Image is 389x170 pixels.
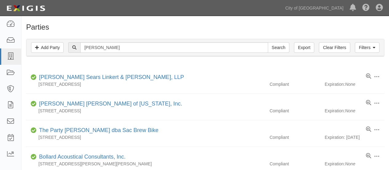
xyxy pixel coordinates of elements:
a: Bollard Acoustical Consultants, Inc. [39,154,125,160]
div: Expiration: [325,108,384,114]
input: Search [268,42,289,53]
i: None [345,161,355,166]
i: None [345,82,355,87]
i: Compliant [31,128,37,133]
a: View results summary [366,100,371,106]
a: Clear Filters [319,42,350,53]
a: The Party [PERSON_NAME] dba Sac Brew Bike [39,127,158,133]
div: Expiration: [325,161,384,167]
a: Export [294,42,314,53]
div: [STREET_ADDRESS] [26,134,265,140]
input: Search [80,42,268,53]
a: View results summary [366,73,371,80]
a: [PERSON_NAME] [PERSON_NAME] of [US_STATE], Inc. [39,101,182,107]
i: Help Center - Complianz [362,4,370,12]
div: [STREET_ADDRESS] [26,81,265,87]
h1: Parties [26,23,384,31]
div: Bollard Acoustical Consultants, Inc. [37,153,125,161]
a: Filters [355,42,379,53]
div: Compliant [265,81,325,87]
i: Compliant [31,102,37,106]
div: Expiration: [325,81,384,87]
a: Add Party [31,42,64,53]
div: Matheny Sears Linkert & Jaime, LLP [37,73,184,81]
div: Compliant [265,108,325,114]
div: Compliant [265,134,325,140]
i: Compliant [31,155,37,159]
div: Kidder Mathews of California, Inc. [37,100,182,108]
a: City of [GEOGRAPHIC_DATA] [282,2,347,14]
div: [STREET_ADDRESS][PERSON_NAME][PERSON_NAME] [26,161,265,167]
div: The Party Hopper dba Sac Brew Bike [37,126,158,135]
div: Expiration: [DATE] [325,134,384,140]
div: Compliant [265,161,325,167]
i: Compliant [31,75,37,80]
a: View results summary [366,153,371,159]
a: [PERSON_NAME] Sears Linkert & [PERSON_NAME], LLP [39,74,184,80]
i: None [345,108,355,113]
img: logo-5460c22ac91f19d4615b14bd174203de0afe785f0fc80cf4dbbc73dc1793850b.png [5,3,47,14]
a: View results summary [366,126,371,133]
div: [STREET_ADDRESS] [26,108,265,114]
